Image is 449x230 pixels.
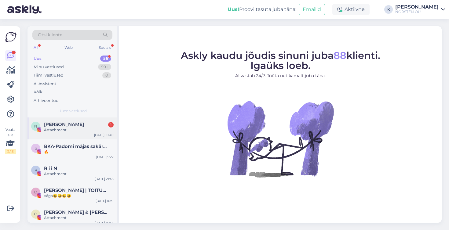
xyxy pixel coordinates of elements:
div: Vaata siia [5,127,16,154]
div: [DATE] 21:45 [95,177,114,181]
div: Web [63,44,74,52]
div: AI Assistent [34,81,56,87]
span: Askly kaudu jõudis sinuni juba klienti. Igaüks loeb. [181,49,380,71]
div: Aktiivne [332,4,370,15]
div: [DATE] 10:56 [95,221,114,225]
div: [PERSON_NAME] [395,5,439,9]
div: [DATE] 9:27 [96,155,114,159]
div: 1 [108,122,114,128]
div: Arhiveeritud [34,98,59,104]
span: DIANA | TOITUMISNŌUSTAJA | TREENER | ONLINE TUGI PROGRAMM [44,188,108,193]
span: B [35,146,37,150]
div: 2 / 3 [5,149,16,154]
div: 56 [100,56,111,62]
span: BKA•Padomi mājas sakārtošanai•Ar mīlestību pret sevi un dabu [44,144,108,149]
button: Emailid [299,4,325,15]
span: D [34,190,37,194]
span: Otsi kliente [38,32,62,38]
div: 🔥 [44,149,114,155]
img: No Chat active [225,84,335,194]
div: Uus [34,56,42,62]
div: Kõik [34,89,42,95]
span: N [34,124,37,128]
p: AI vastab 24/7. Tööta nutikamalt juba täna. [181,73,380,79]
img: Askly Logo [5,31,16,43]
div: [DATE] 10:40 [94,133,114,137]
div: Tiimi vestlused [34,72,64,78]
div: K [384,5,393,14]
span: R i i N [44,166,57,171]
div: NORSTEN OÜ [395,9,439,14]
div: Attachment [44,127,114,133]
div: All [32,44,39,52]
div: Socials [97,44,112,52]
div: Minu vestlused [34,64,64,70]
div: Attachment [44,215,114,221]
div: Attachment [44,171,114,177]
span: Olga & Osvald [44,210,108,215]
span: Uued vestlused [58,108,87,114]
div: väga😀😀😀😀 [44,193,114,199]
span: O [34,212,37,216]
div: 0 [102,72,111,78]
div: [DATE] 16:31 [96,199,114,203]
div: Proovi tasuta juba täna: [228,6,296,13]
div: 99+ [98,64,111,70]
span: Natalia Kaletina [44,122,84,127]
span: 88 [334,49,346,61]
span: R [35,168,37,172]
b: Uus! [228,6,239,12]
a: [PERSON_NAME]NORSTEN OÜ [395,5,445,14]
